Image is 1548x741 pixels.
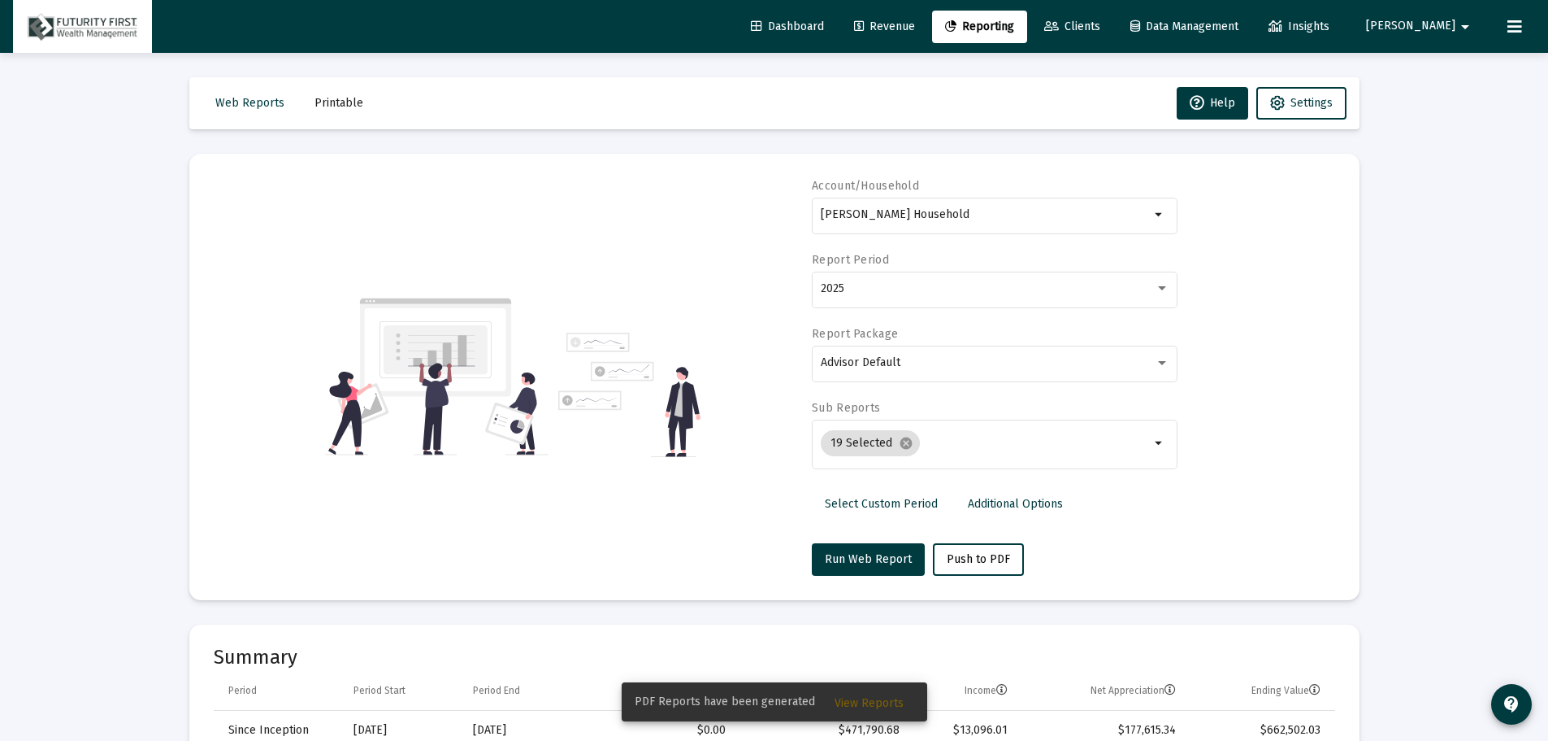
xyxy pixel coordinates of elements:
span: Web Reports [215,96,284,110]
span: [PERSON_NAME] [1366,20,1455,33]
span: PDF Reports have been generated [635,694,815,710]
td: Column Period End [462,672,575,711]
label: Report Package [812,327,898,341]
span: Printable [314,96,363,110]
div: Ending Value [1251,684,1320,697]
button: Settings [1256,87,1346,120]
mat-icon: cancel [899,436,913,451]
div: Net Appreciation [1091,684,1176,697]
mat-card-title: Summary [214,649,1335,665]
a: Reporting [932,11,1027,43]
label: Account/Household [812,179,919,193]
button: [PERSON_NAME] [1346,10,1494,42]
div: Income [965,684,1008,697]
span: Advisor Default [821,355,900,369]
a: Clients [1031,11,1113,43]
span: Push to PDF [947,552,1010,566]
span: Select Custom Period [825,497,938,511]
td: Column Period [214,672,342,711]
td: Column Beginning Value [575,672,737,711]
mat-icon: contact_support [1502,695,1521,714]
label: Report Period [812,253,889,267]
td: Column Net Appreciation [1019,672,1187,711]
input: Search or select an account or household [821,208,1150,221]
mat-icon: arrow_drop_down [1150,205,1169,224]
div: Period End [473,684,520,697]
span: Insights [1268,20,1329,33]
a: Dashboard [738,11,837,43]
span: View Reports [835,696,904,710]
span: Help [1190,96,1235,110]
span: Settings [1290,96,1333,110]
img: reporting-alt [558,333,700,457]
span: Additional Options [968,497,1063,511]
button: View Reports [822,687,917,717]
img: Dashboard [25,11,140,43]
div: Period [228,684,257,697]
td: Column Income [911,672,1019,711]
span: 2025 [821,281,844,295]
button: Help [1177,87,1248,120]
img: reporting [325,296,549,457]
span: Revenue [854,20,915,33]
div: Period Start [353,684,405,697]
span: Run Web Report [825,552,912,566]
mat-icon: arrow_drop_down [1150,434,1169,453]
label: Sub Reports [812,401,880,415]
mat-chip: 19 Selected [821,430,920,456]
div: [DATE] [473,722,563,739]
button: Run Web Report [812,543,925,576]
a: Insights [1255,11,1342,43]
div: [DATE] [353,722,450,739]
a: Revenue [841,11,928,43]
mat-chip-list: Selection [821,427,1150,460]
td: Column Ending Value [1187,672,1334,711]
button: Web Reports [202,87,297,120]
mat-icon: arrow_drop_down [1455,11,1475,43]
span: Clients [1044,20,1100,33]
a: Data Management [1117,11,1251,43]
td: Column Period Start [342,672,462,711]
span: Data Management [1130,20,1238,33]
span: Dashboard [751,20,824,33]
button: Push to PDF [933,543,1024,576]
span: Reporting [945,20,1014,33]
button: Printable [301,87,376,120]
